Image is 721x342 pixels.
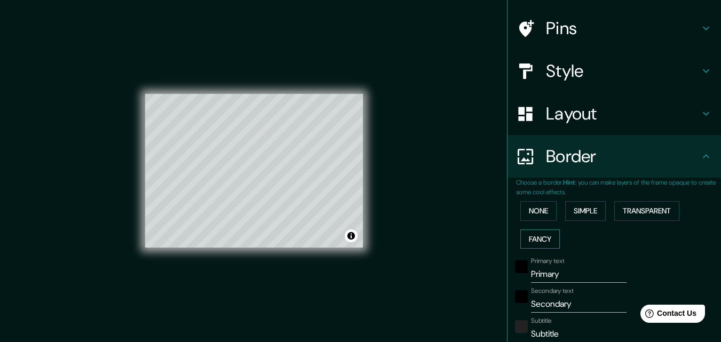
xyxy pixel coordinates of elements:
div: Pins [508,7,721,50]
label: Subtitle [531,316,552,325]
button: Transparent [614,201,679,221]
button: black [515,260,528,273]
b: Hint [563,178,575,187]
div: Layout [508,92,721,135]
h4: Layout [546,103,700,124]
div: Style [508,50,721,92]
label: Secondary text [531,287,574,296]
h4: Border [546,146,700,167]
button: color-222222 [515,320,528,333]
div: Border [508,135,721,178]
button: black [515,290,528,303]
h4: Pins [546,18,700,39]
p: Choose a border. : you can make layers of the frame opaque to create some cool effects. [516,178,721,197]
iframe: Help widget launcher [626,300,709,330]
label: Primary text [531,257,564,266]
button: None [520,201,557,221]
h4: Style [546,60,700,82]
button: Simple [565,201,606,221]
button: Fancy [520,229,560,249]
button: Toggle attribution [345,229,358,242]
